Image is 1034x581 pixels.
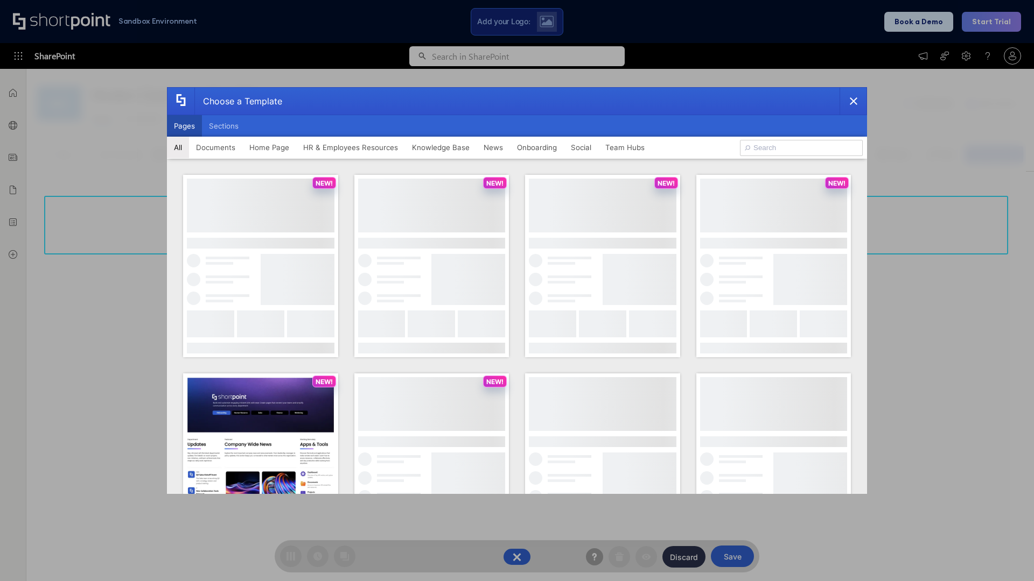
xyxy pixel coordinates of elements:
[189,137,242,158] button: Documents
[740,140,863,156] input: Search
[486,378,504,386] p: NEW!
[316,378,333,386] p: NEW!
[510,137,564,158] button: Onboarding
[405,137,477,158] button: Knowledge Base
[477,137,510,158] button: News
[167,137,189,158] button: All
[828,179,846,187] p: NEW!
[564,137,598,158] button: Social
[296,137,405,158] button: HR & Employees Resources
[316,179,333,187] p: NEW!
[202,115,246,137] button: Sections
[194,88,282,115] div: Choose a Template
[167,115,202,137] button: Pages
[658,179,675,187] p: NEW!
[167,87,867,494] div: template selector
[486,179,504,187] p: NEW!
[598,137,652,158] button: Team Hubs
[980,529,1034,581] iframe: Chat Widget
[242,137,296,158] button: Home Page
